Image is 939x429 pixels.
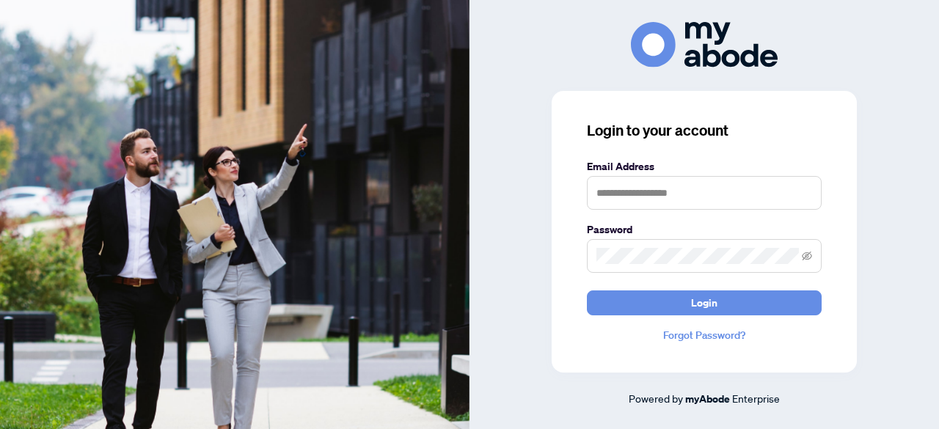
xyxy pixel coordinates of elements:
img: ma-logo [631,22,778,67]
span: Enterprise [732,392,780,405]
span: Powered by [629,392,683,405]
a: Forgot Password? [587,327,822,343]
h3: Login to your account [587,120,822,141]
button: Login [587,290,822,315]
a: myAbode [685,391,730,407]
label: Password [587,221,822,238]
span: eye-invisible [802,251,812,261]
label: Email Address [587,158,822,175]
span: Login [691,291,717,315]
